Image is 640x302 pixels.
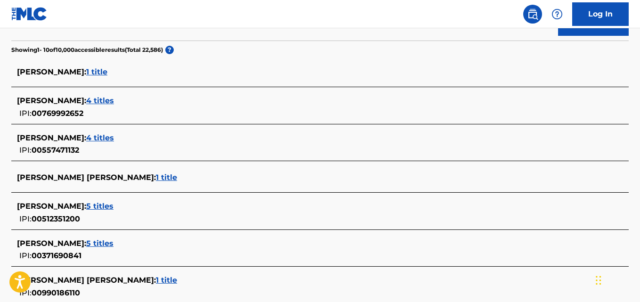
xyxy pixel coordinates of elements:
[572,2,629,26] a: Log In
[19,109,32,118] span: IPI:
[32,251,81,260] span: 00371690841
[86,202,113,211] span: 5 titles
[19,288,32,297] span: IPI:
[17,276,156,285] span: [PERSON_NAME] [PERSON_NAME] :
[593,257,640,302] iframe: Chat Widget
[86,67,107,76] span: 1 title
[19,251,32,260] span: IPI:
[548,5,567,24] div: Help
[86,133,114,142] span: 4 titles
[32,146,79,155] span: 00557471132
[17,96,86,105] span: [PERSON_NAME] :
[86,239,113,248] span: 5 titles
[17,67,86,76] span: [PERSON_NAME] :
[17,239,86,248] span: [PERSON_NAME] :
[32,214,80,223] span: 00512351200
[17,173,156,182] span: [PERSON_NAME] [PERSON_NAME] :
[156,276,177,285] span: 1 title
[165,46,174,54] span: ?
[19,146,32,155] span: IPI:
[86,96,114,105] span: 4 titles
[551,8,563,20] img: help
[11,7,48,21] img: MLC Logo
[19,214,32,223] span: IPI:
[17,133,86,142] span: [PERSON_NAME] :
[527,8,538,20] img: search
[32,288,80,297] span: 00990186110
[11,46,163,54] p: Showing 1 - 10 of 10,000 accessible results (Total 22,586 )
[156,173,177,182] span: 1 title
[596,266,601,294] div: Drag
[17,202,86,211] span: [PERSON_NAME] :
[32,109,83,118] span: 00769992652
[523,5,542,24] a: Public Search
